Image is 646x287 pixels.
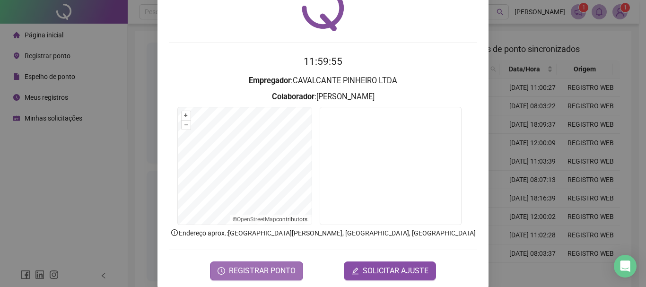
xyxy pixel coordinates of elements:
p: Endereço aprox. : [GEOGRAPHIC_DATA][PERSON_NAME], [GEOGRAPHIC_DATA], [GEOGRAPHIC_DATA] [169,228,477,238]
span: edit [351,267,359,275]
h3: : [PERSON_NAME] [169,91,477,103]
h3: : CAVALCANTE PINHEIRO LTDA [169,75,477,87]
button: editSOLICITAR AJUSTE [344,261,436,280]
span: clock-circle [218,267,225,275]
span: SOLICITAR AJUSTE [363,265,428,277]
li: © contributors. [233,216,309,223]
span: info-circle [170,228,179,237]
strong: Empregador [249,76,291,85]
button: – [182,121,191,130]
time: 11:59:55 [304,56,342,67]
span: REGISTRAR PONTO [229,265,296,277]
button: REGISTRAR PONTO [210,261,303,280]
button: + [182,111,191,120]
a: OpenStreetMap [237,216,276,223]
strong: Colaborador [272,92,314,101]
div: Open Intercom Messenger [614,255,637,278]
